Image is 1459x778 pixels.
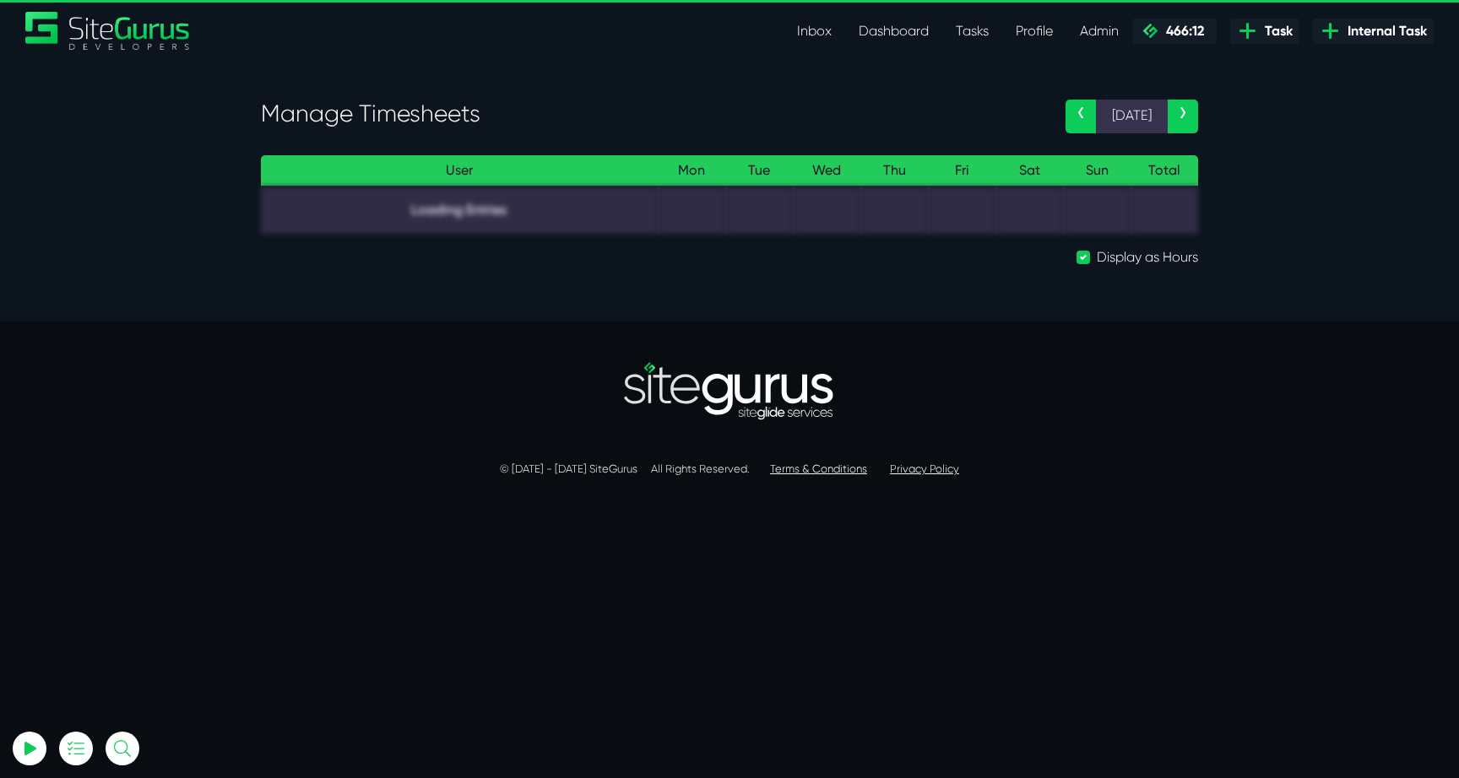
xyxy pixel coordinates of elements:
[1159,23,1204,39] span: 466:12
[1131,155,1198,186] th: Total
[1132,19,1217,44] a: 466:12
[261,461,1198,478] p: © [DATE] - [DATE] SiteGurus All Rights Reserved.
[261,100,1040,128] h3: Manage Timesheets
[770,462,867,475] a: Terms & Conditions
[793,155,860,186] th: Wed
[25,12,191,50] a: SiteGurus
[725,155,793,186] th: Tue
[845,14,942,48] a: Dashboard
[1258,21,1293,41] span: Task
[1230,19,1299,44] a: Task
[1096,100,1168,133] span: [DATE]
[995,155,1063,186] th: Sat
[1066,100,1096,133] a: ‹
[942,14,1002,48] a: Tasks
[25,12,191,50] img: Sitegurus Logo
[890,462,959,475] a: Privacy Policy
[860,155,928,186] th: Thu
[1313,19,1434,44] a: Internal Task
[1097,247,1198,267] label: Display as Hours
[928,155,995,186] th: Fri
[261,186,658,234] td: Loading Entries
[1063,155,1131,186] th: Sun
[1066,14,1132,48] a: Admin
[1002,14,1066,48] a: Profile
[1168,100,1198,133] a: ›
[784,14,845,48] a: Inbox
[658,155,725,186] th: Mon
[261,155,658,186] th: User
[1341,21,1427,41] span: Internal Task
